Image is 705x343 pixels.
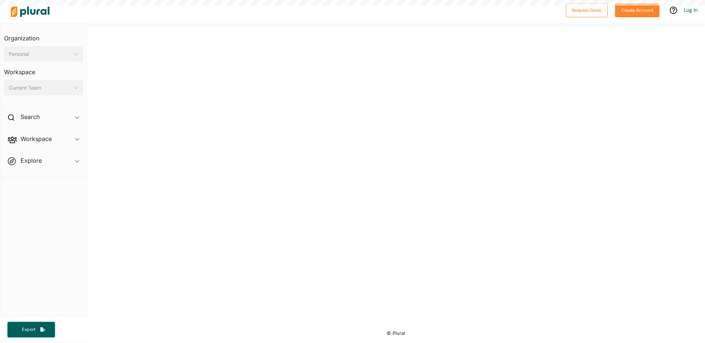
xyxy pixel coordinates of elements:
[7,322,55,337] button: Export
[21,113,40,121] h2: Search
[566,6,608,14] a: Request Demo
[4,28,83,44] h3: Organization
[615,6,659,14] a: Create Account
[9,50,71,58] div: Personal
[4,61,83,77] h3: Workspace
[387,331,405,336] small: © Plural
[9,84,71,92] div: Current Team
[566,3,608,17] button: Request Demo
[17,326,40,333] span: Export
[615,3,659,17] button: Create Account
[684,7,698,13] a: Log In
